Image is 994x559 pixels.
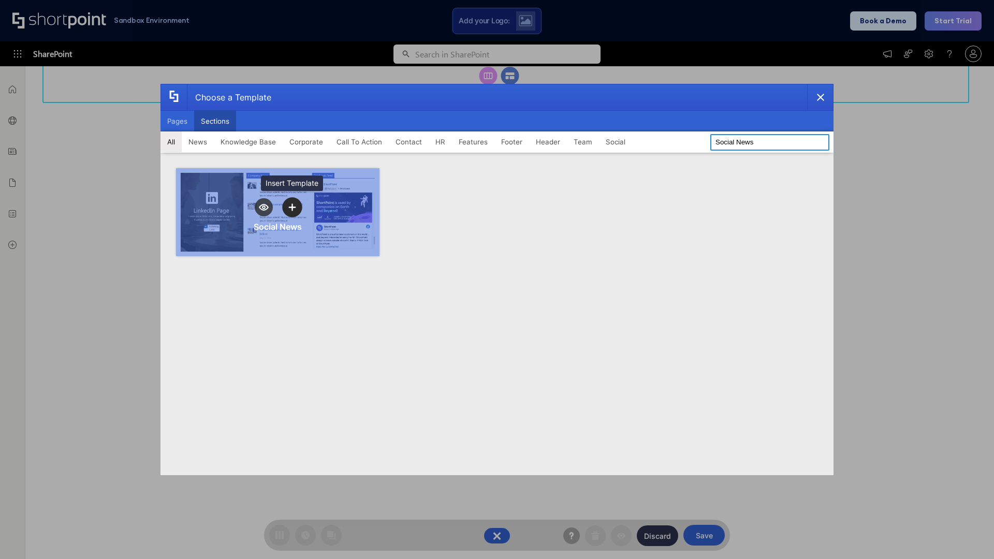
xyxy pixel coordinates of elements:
[710,134,829,151] input: Search
[567,131,599,152] button: Team
[160,111,194,131] button: Pages
[529,131,567,152] button: Header
[452,131,494,152] button: Features
[214,131,283,152] button: Knowledge Base
[429,131,452,152] button: HR
[160,84,834,475] div: template selector
[942,509,994,559] iframe: Chat Widget
[283,131,330,152] button: Corporate
[182,131,214,152] button: News
[194,111,236,131] button: Sections
[187,84,271,110] div: Choose a Template
[160,131,182,152] button: All
[389,131,429,152] button: Contact
[254,222,302,232] div: Social News
[494,131,529,152] button: Footer
[599,131,632,152] button: Social
[330,131,389,152] button: Call To Action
